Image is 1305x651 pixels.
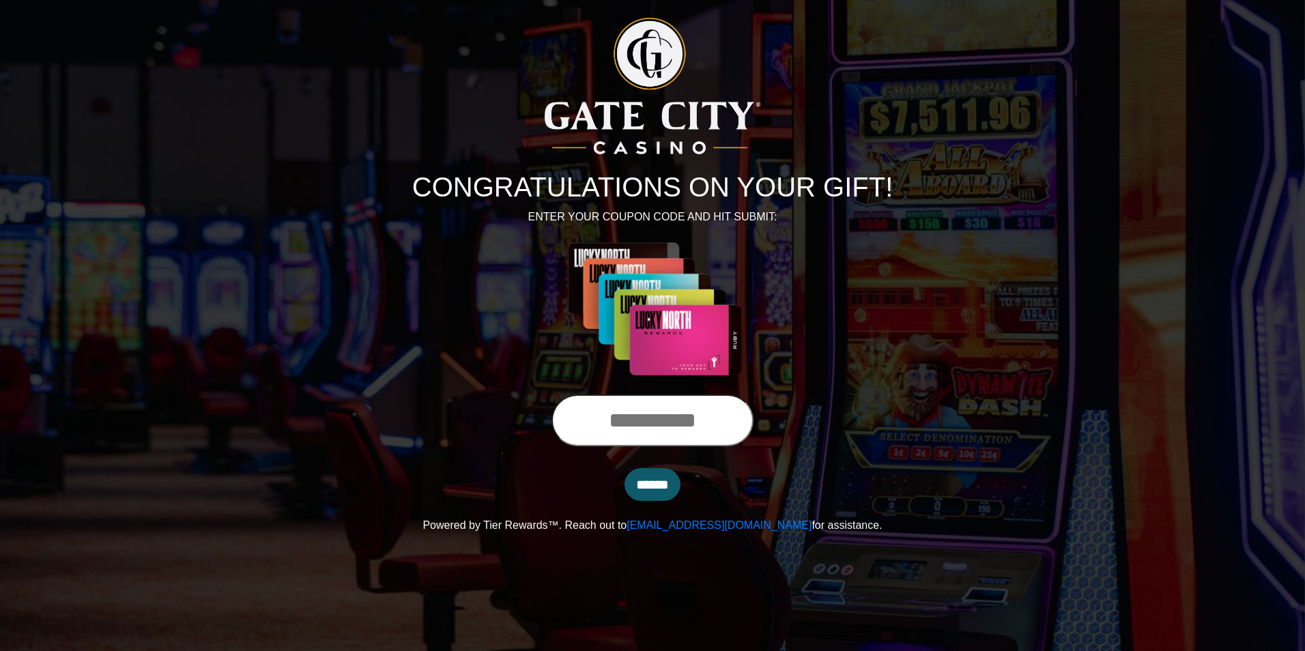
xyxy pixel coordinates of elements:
[545,18,760,154] img: Logo
[531,242,774,378] img: Center Image
[274,209,1031,225] p: ENTER YOUR COUPON CODE AND HIT SUBMIT:
[274,171,1031,203] h1: CONGRATULATIONS ON YOUR GIFT!
[422,519,882,531] span: Powered by Tier Rewards™. Reach out to for assistance.
[627,519,812,531] a: [EMAIL_ADDRESS][DOMAIN_NAME]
